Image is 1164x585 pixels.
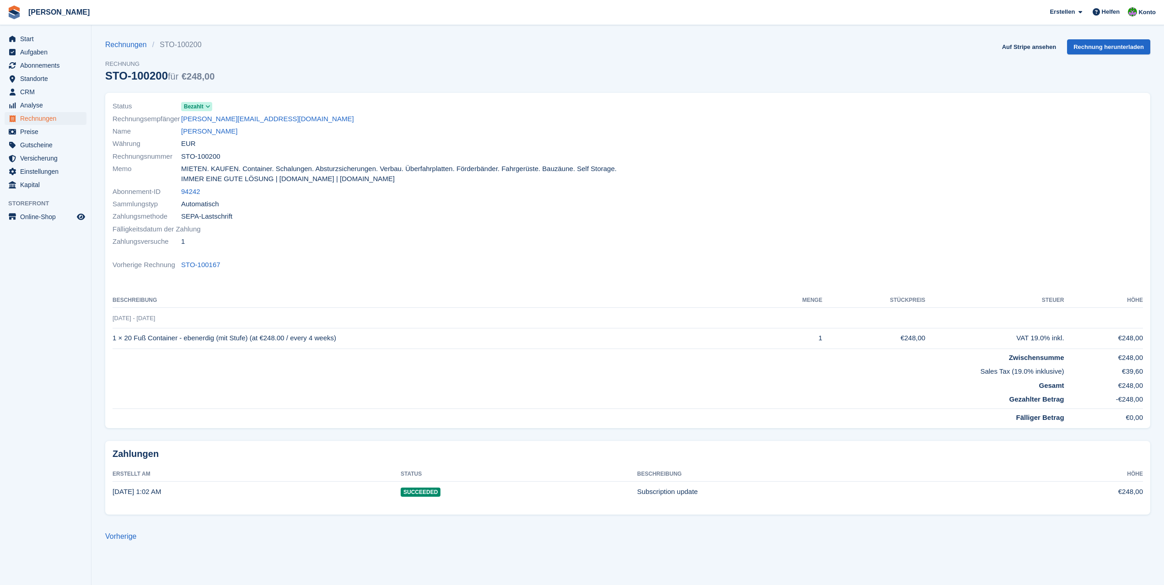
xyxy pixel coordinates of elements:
[113,199,181,209] span: Sammlungstyp
[20,210,75,223] span: Online-Shop
[113,114,181,124] span: Rechnungsempfänger
[5,125,86,138] a: menu
[996,482,1143,502] td: €248,00
[5,152,86,165] a: menu
[1064,328,1143,349] td: €248,00
[105,39,215,50] nav: breadcrumbs
[20,72,75,85] span: Standorte
[1067,39,1150,54] a: Rechnung herunterladen
[1064,391,1143,408] td: -€248,00
[20,59,75,72] span: Abonnements
[1064,363,1143,377] td: €39,60
[113,315,155,322] span: [DATE] - [DATE]
[996,467,1143,482] th: Höhe
[1102,7,1120,16] span: Helfen
[105,70,215,82] div: STO-100200
[20,165,75,178] span: Einstellungen
[764,328,822,349] td: 1
[20,125,75,138] span: Preise
[5,72,86,85] a: menu
[5,139,86,151] a: menu
[5,46,86,59] a: menu
[113,224,201,235] span: Fälligkeitsdatum der Zahlung
[1009,395,1064,403] strong: Gezahlter Betrag
[5,59,86,72] a: menu
[1064,349,1143,363] td: €248,00
[181,151,220,162] span: STO-100200
[113,211,181,222] span: Zahlungsmethode
[113,139,181,149] span: Währung
[7,5,21,19] img: stora-icon-8386f47178a22dfd0bd8f6a31ec36ba5ce8667c1dd55bd0f319d3a0aa187defe.svg
[1138,8,1156,17] span: Konto
[1050,7,1075,16] span: Erstellen
[105,532,137,540] a: Vorherige
[181,126,237,137] a: [PERSON_NAME]
[5,210,86,223] a: Speisekarte
[637,467,996,482] th: Beschreibung
[5,165,86,178] a: menu
[998,39,1060,54] a: Auf Stripe ansehen
[181,114,354,124] a: [PERSON_NAME][EMAIL_ADDRESS][DOMAIN_NAME]
[181,187,200,197] a: 94242
[637,482,996,502] td: Subscription update
[182,71,215,81] span: €248,00
[1016,413,1064,421] strong: Fälliger Betrag
[113,488,161,495] time: 2025-08-04 23:02:21 UTC
[75,211,86,222] a: Vorschau-Shop
[181,199,219,209] span: Automatisch
[181,101,212,112] a: Bezahlt
[1128,7,1137,16] img: Kirsten May-Schäfer
[5,32,86,45] a: menu
[20,178,75,191] span: Kapital
[113,293,764,308] th: Beschreibung
[20,139,75,151] span: Gutscheine
[401,488,440,497] span: Succeeded
[20,86,75,98] span: CRM
[20,152,75,165] span: Versicherung
[1039,381,1064,389] strong: Gesamt
[1009,354,1064,361] strong: Zwischensumme
[113,126,181,137] span: Name
[181,164,622,184] span: MIETEN. KAUFEN. Container. Schalungen. Absturzsicherungen. Verbau. Überfahrplatten. Förderbänder....
[181,260,220,270] a: STO-100167
[20,99,75,112] span: Analyse
[20,46,75,59] span: Aufgaben
[764,293,822,308] th: MENGE
[20,32,75,45] span: Start
[113,187,181,197] span: Abonnement-ID
[184,102,204,111] span: Bezahlt
[105,59,215,69] span: Rechnung
[113,467,401,482] th: Erstellt am
[925,293,1064,308] th: Steuer
[181,139,196,149] span: EUR
[113,448,1143,460] h2: Zahlungen
[925,333,1064,343] div: VAT 19.0% inkl.
[5,99,86,112] a: menu
[5,112,86,125] a: menu
[5,86,86,98] a: menu
[20,112,75,125] span: Rechnungen
[181,236,185,247] span: 1
[105,39,152,50] a: Rechnungen
[113,236,181,247] span: Zahlungsversuche
[1064,377,1143,391] td: €248,00
[25,5,93,20] a: [PERSON_NAME]
[113,101,181,112] span: Status
[1064,408,1143,423] td: €0,00
[168,71,178,81] span: für
[113,151,181,162] span: Rechnungsnummer
[822,328,925,349] td: €248,00
[822,293,925,308] th: Stückpreis
[1064,293,1143,308] th: Höhe
[8,199,91,208] span: Storefront
[113,363,1064,377] td: Sales Tax (19.0% inklusive)
[113,260,181,270] span: Vorherige Rechnung
[113,328,764,349] td: 1 × 20 Fuß Container - ebenerdig (mit Stufe) (at €248.00 / every 4 weeks)
[181,211,232,222] span: SEPA-Lastschrift
[401,467,637,482] th: Status
[113,164,181,184] span: Memo
[5,178,86,191] a: menu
